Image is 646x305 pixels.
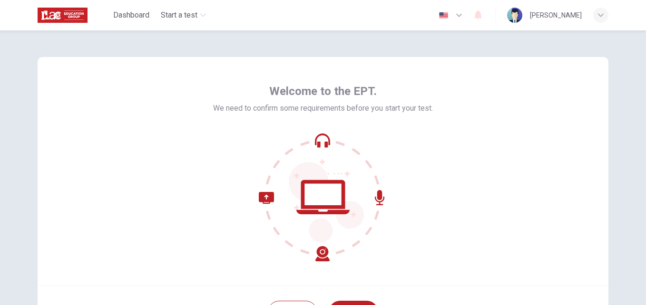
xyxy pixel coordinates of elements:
img: Profile picture [507,8,522,23]
div: [PERSON_NAME] [530,10,582,21]
span: We need to confirm some requirements before you start your test. [213,103,433,114]
button: Start a test [157,7,210,24]
button: Dashboard [109,7,153,24]
span: Dashboard [113,10,149,21]
span: Welcome to the EPT. [269,84,377,99]
a: ILAC logo [38,6,109,25]
img: en [438,12,450,19]
span: Start a test [161,10,197,21]
img: ILAC logo [38,6,88,25]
